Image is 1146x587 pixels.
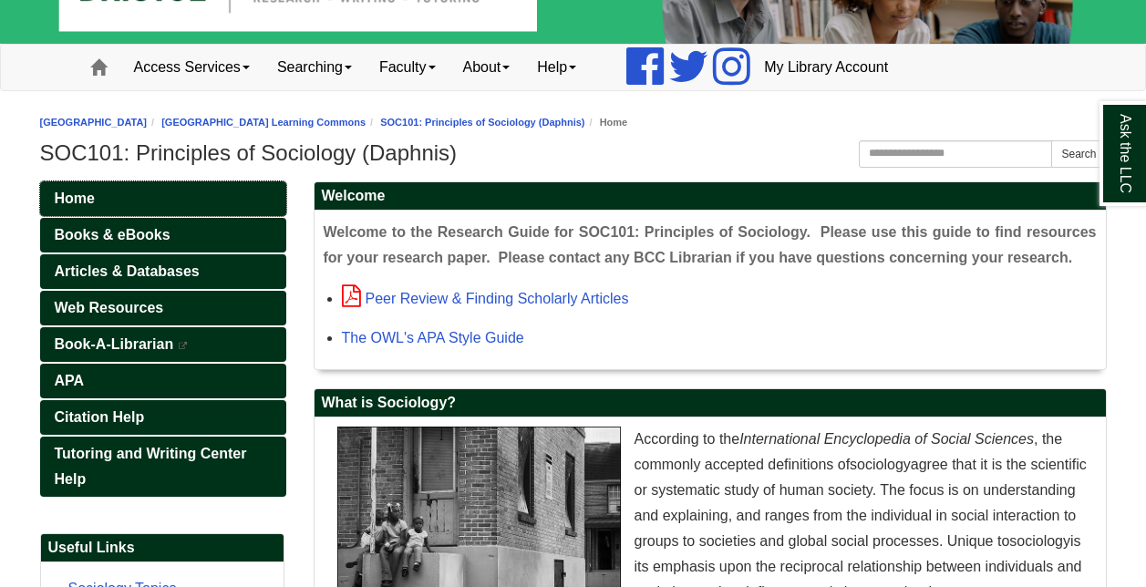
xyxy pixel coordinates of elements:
a: APA [40,364,286,398]
a: Access Services [120,45,263,90]
nav: breadcrumb [40,114,1107,131]
span: Book-A-Librarian [55,336,174,352]
span: Welcome to the Research Guide for SOC101: Principles of Sociology. Please use this guide to find ... [324,224,1097,265]
a: SOC101: Principles of Sociology (Daphnis) [380,117,584,128]
a: Home [40,181,286,216]
a: Help [523,45,590,90]
a: [GEOGRAPHIC_DATA] [40,117,148,128]
i: This link opens in a new window [178,342,189,350]
a: Web Resources [40,291,286,325]
h2: What is Sociology? [315,389,1106,417]
span: Articles & Databases [55,263,200,279]
a: My Library Account [750,45,902,90]
span: Home [55,191,95,206]
h2: Useful Links [41,534,284,562]
span: Books & eBooks [55,227,170,242]
h2: Welcome [315,182,1106,211]
span: Citation Help [55,409,145,425]
span: Tutoring and Writing Center Help [55,446,247,487]
a: Book-A-Librarian [40,327,286,362]
a: Citation Help [40,400,286,435]
em: International Encyclopedia of Social Sciences [739,431,1034,447]
a: Searching [263,45,366,90]
a: Articles & Databases [40,254,286,289]
span: sociology [1009,533,1070,549]
a: About [449,45,524,90]
a: [GEOGRAPHIC_DATA] Learning Commons [161,117,366,128]
button: Search [1051,140,1106,168]
a: Faculty [366,45,449,90]
a: Books & eBooks [40,218,286,252]
h1: SOC101: Principles of Sociology (Daphnis) [40,140,1107,166]
span: APA [55,373,85,388]
a: Peer Review & Finding Scholarly Articles [342,291,629,306]
a: Tutoring and Writing Center Help [40,437,286,497]
li: Home [585,114,628,131]
a: The OWL's APA Style Guide [342,330,524,345]
span: sociology [850,457,911,472]
span: Web Resources [55,300,164,315]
